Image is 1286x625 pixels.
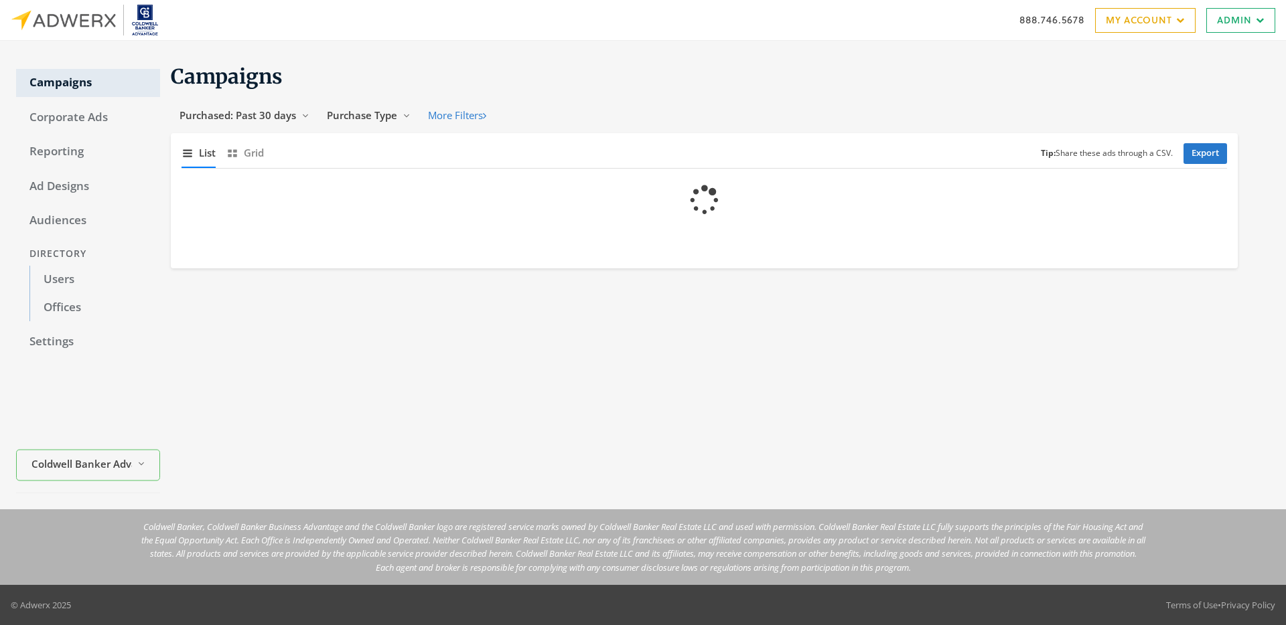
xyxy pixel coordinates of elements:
[1041,147,1173,160] small: Share these ads through a CSV.
[16,242,160,266] div: Directory
[1095,8,1196,33] a: My Account
[171,103,318,128] button: Purchased: Past 30 days
[29,266,160,294] a: Users
[327,108,397,122] span: Purchase Type
[16,138,160,166] a: Reporting
[226,139,264,167] button: Grid
[31,456,132,472] span: Coldwell Banker Advantage
[16,207,160,235] a: Audiences
[16,449,160,480] button: Coldwell Banker Advantage
[29,294,160,322] a: Offices
[16,69,160,97] a: Campaigns
[11,5,158,36] img: Adwerx
[182,139,216,167] button: List
[318,103,419,128] button: Purchase Type
[1041,147,1056,159] b: Tip:
[11,598,71,612] p: © Adwerx 2025
[1019,13,1084,27] a: 888.746.5678
[1221,599,1275,611] a: Privacy Policy
[16,104,160,132] a: Corporate Ads
[171,64,283,89] span: Campaigns
[1166,598,1275,612] div: •
[1166,599,1218,611] a: Terms of Use
[180,108,296,122] span: Purchased: Past 30 days
[1206,8,1275,33] a: Admin
[199,145,216,161] span: List
[244,145,264,161] span: Grid
[16,328,160,356] a: Settings
[16,173,160,201] a: Ad Designs
[141,520,1145,574] p: Coldwell Banker, Coldwell Banker Business Advantage and the Coldwell Banker logo are registered s...
[1184,143,1227,164] a: Export
[419,103,495,128] button: More Filters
